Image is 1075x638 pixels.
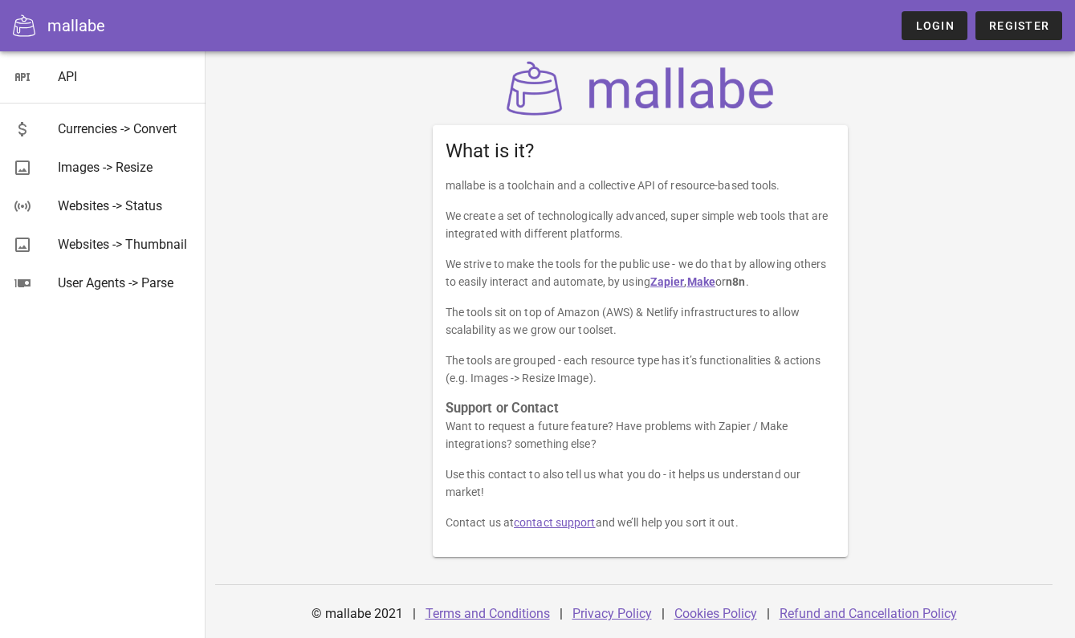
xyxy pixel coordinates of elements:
div: API [58,69,193,84]
div: mallabe [47,14,105,38]
div: User Agents -> Parse [58,275,193,291]
a: Cookies Policy [674,606,757,621]
a: Register [975,11,1062,40]
p: The tools are grouped - each resource type has it’s functionalities & actions (e.g. Images -> Res... [446,352,836,387]
a: Privacy Policy [572,606,652,621]
a: Zapier [650,275,685,288]
h3: Support or Contact [446,400,836,417]
p: The tools sit on top of Amazon (AWS) & Netlify infrastructures to allow scalability as we grow ou... [446,303,836,339]
a: Make [687,275,715,288]
div: | [560,595,563,633]
div: © mallabe 2021 [302,595,413,633]
p: We strive to make the tools for the public use - we do that by allowing others to easily interact... [446,255,836,291]
p: Contact us at and we’ll help you sort it out. [446,514,836,531]
div: What is it? [433,125,849,177]
p: Use this contact to also tell us what you do - it helps us understand our market! [446,465,836,501]
div: Websites -> Status [58,198,193,213]
div: Websites -> Thumbnail [58,237,193,252]
span: Register [988,19,1049,32]
a: Terms and Conditions [426,606,550,621]
div: Currencies -> Convert [58,121,193,136]
a: Login [902,11,967,40]
img: mallabe Logo [503,61,779,116]
p: Want to request a future feature? Have problems with Zapier / Make integrations? something else? [446,417,836,453]
strong: n8n [726,275,745,288]
p: We create a set of technologically advanced, super simple web tools that are integrated with diff... [446,207,836,242]
span: Login [914,19,955,32]
div: | [662,595,665,633]
a: contact support [514,516,596,529]
p: mallabe is a toolchain and a collective API of resource-based tools. [446,177,836,194]
a: Refund and Cancellation Policy [780,606,957,621]
div: Images -> Resize [58,160,193,175]
div: | [413,595,416,633]
div: | [767,595,770,633]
